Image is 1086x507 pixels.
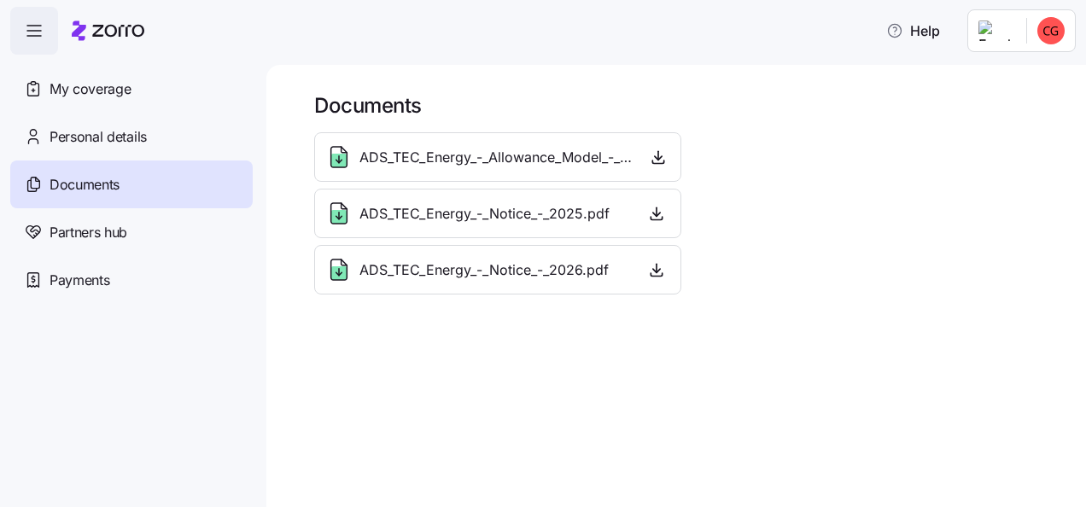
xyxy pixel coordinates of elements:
[359,203,610,224] span: ADS_TEC_Energy_-_Notice_-_2025.pdf
[50,174,120,195] span: Documents
[10,65,253,113] a: My coverage
[50,79,131,100] span: My coverage
[50,222,127,243] span: Partners hub
[10,160,253,208] a: Documents
[314,92,1062,119] h1: Documents
[50,270,109,291] span: Payments
[10,113,253,160] a: Personal details
[1037,17,1065,44] img: 031cc556e9687c3642a58c970abf427f
[10,256,253,304] a: Payments
[886,20,940,41] span: Help
[359,147,633,168] span: ADS_TEC_Energy_-_Allowance_Model_-_2025.pdf
[359,259,609,281] span: ADS_TEC_Energy_-_Notice_-_2026.pdf
[873,14,954,48] button: Help
[10,208,253,256] a: Partners hub
[978,20,1013,41] img: Employer logo
[50,126,147,148] span: Personal details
